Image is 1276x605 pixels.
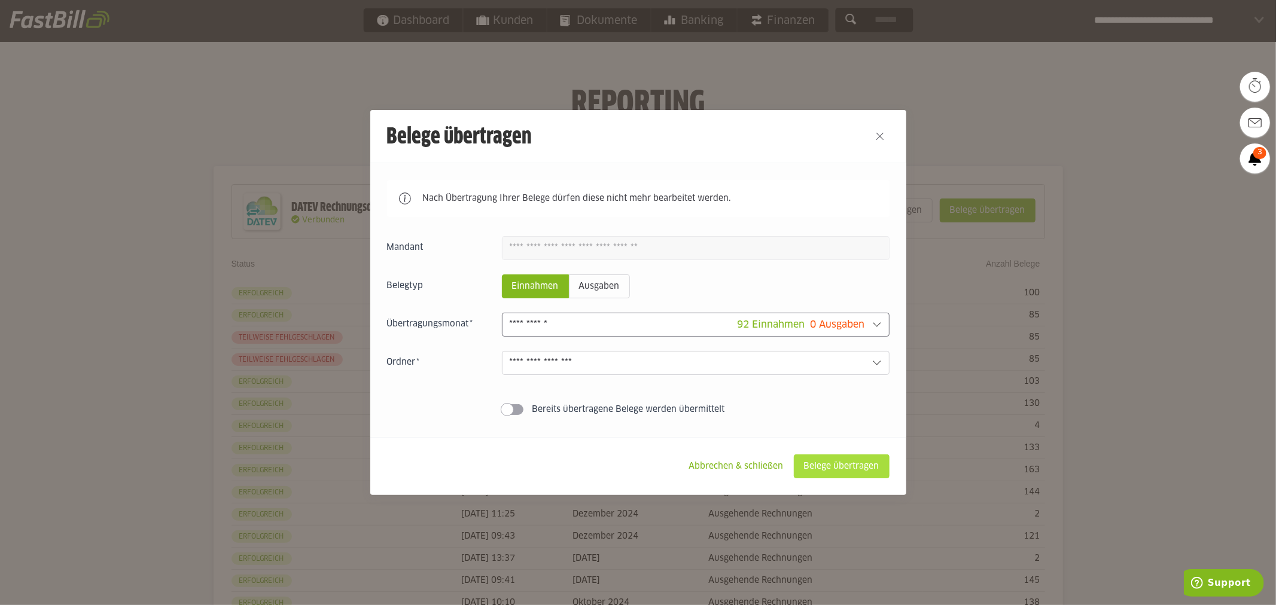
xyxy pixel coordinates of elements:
[794,454,890,478] sl-button: Belege übertragen
[811,320,865,329] span: 0 Ausgaben
[679,454,794,478] sl-button: Abbrechen & schließen
[738,320,805,329] span: 92 Einnahmen
[387,404,890,415] sl-switch: Bereits übertragene Belege werden übermittelt
[502,274,569,298] sl-radio-button: Einnahmen
[1240,143,1270,173] a: 3
[1184,569,1264,599] iframe: Öffnet ein Widget, in dem Sie weitere Informationen finden
[569,274,630,298] sl-radio-button: Ausgaben
[1253,147,1266,159] span: 3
